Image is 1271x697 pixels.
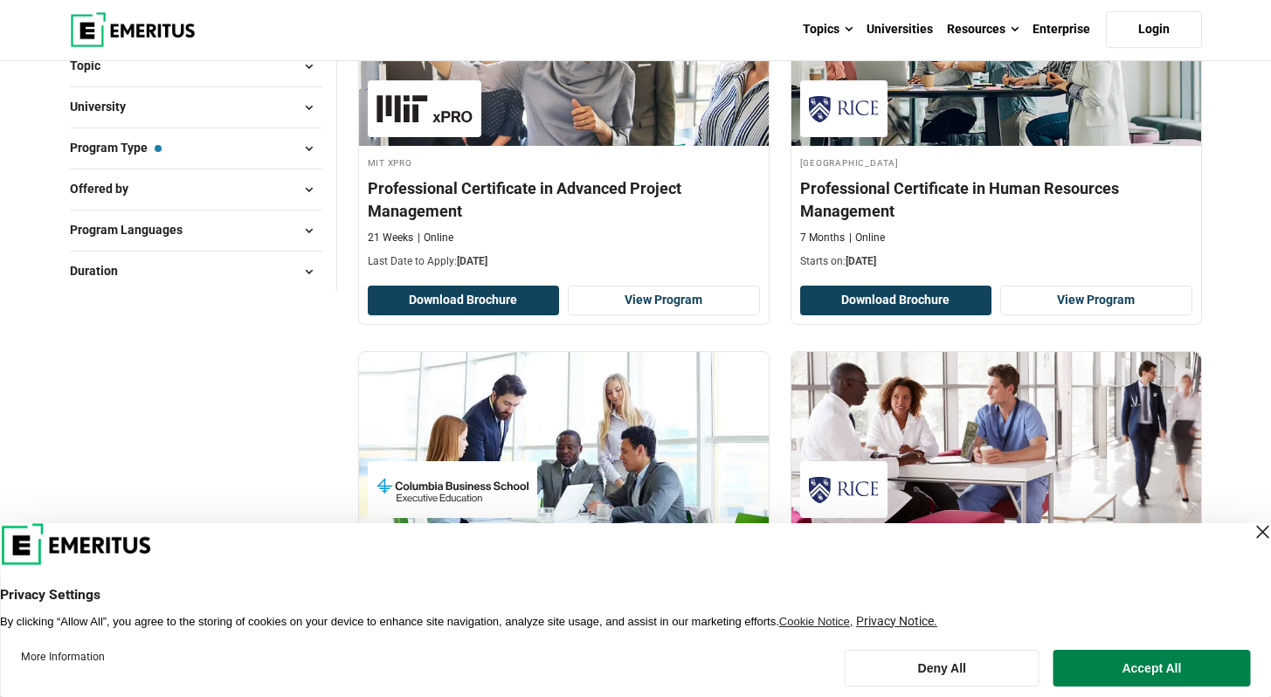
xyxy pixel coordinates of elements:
[70,176,322,203] button: Offered by
[70,261,132,280] span: Duration
[70,217,322,244] button: Program Languages
[70,135,322,162] button: Program Type
[70,97,140,116] span: University
[568,286,760,315] a: View Program
[70,179,142,198] span: Offered by
[800,231,845,245] p: 7 Months
[800,155,1192,169] h4: [GEOGRAPHIC_DATA]
[368,286,560,315] button: Download Brochure
[70,56,114,75] span: Topic
[457,255,487,267] span: [DATE]
[800,286,992,315] button: Download Brochure
[70,259,322,285] button: Duration
[849,231,885,245] p: Online
[70,138,162,157] span: Program Type
[800,177,1192,221] h4: Professional Certificate in Human Resources Management
[791,352,1201,527] img: Professional Certificate in Healthcare Management | Online Business Management Course
[418,231,453,245] p: Online
[359,352,769,637] a: Digital Marketing Course by Columbia Business School Executive Education - September 18, 2025 Col...
[809,89,879,128] img: Rice University
[376,89,473,128] img: MIT xPRO
[800,254,1192,269] p: Starts on:
[368,177,760,221] h4: Professional Certificate in Advanced Project Management
[368,155,760,169] h4: MIT xPRO
[368,231,413,245] p: 21 Weeks
[791,352,1201,637] a: Business Management Course by Rice University - September 18, 2025 Rice University [GEOGRAPHIC_DA...
[846,255,876,267] span: [DATE]
[70,220,197,239] span: Program Languages
[1106,11,1202,48] a: Login
[1000,286,1192,315] a: View Program
[809,470,879,509] img: Rice University
[359,352,769,527] img: Digital Marketing Intensive (Online) | Online Digital Marketing Course
[368,254,760,269] p: Last Date to Apply:
[376,470,528,509] img: Columbia Business School Executive Education
[70,94,322,121] button: University
[70,53,322,79] button: Topic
